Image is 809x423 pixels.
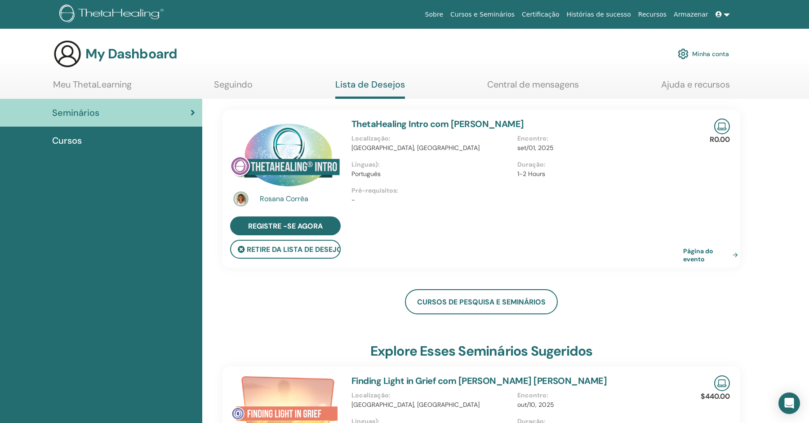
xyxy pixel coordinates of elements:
button: Retire da lista de desejos [230,240,341,259]
a: Minha conta [678,44,729,64]
a: Rosana Corrêa [260,194,343,204]
a: Registre -se agora [230,216,341,235]
span: Registre -se agora [248,221,323,231]
p: set/01, 2025 [517,143,678,153]
p: [GEOGRAPHIC_DATA], [GEOGRAPHIC_DATA] [351,400,512,410]
img: ThetaHealing Intro [230,119,341,191]
img: cog.svg [678,46,689,62]
a: Central de mensagens [487,79,579,97]
p: [GEOGRAPHIC_DATA], [GEOGRAPHIC_DATA] [351,143,512,153]
a: Meu ThetaLearning [53,79,132,97]
a: Ajuda e recursos [661,79,730,97]
p: 1-2 Hours [517,169,678,179]
p: Localização : [351,134,512,143]
a: Sobre [422,6,447,23]
p: Duração : [517,160,678,169]
img: logo.png [59,4,167,25]
a: Histórias de sucesso [563,6,635,23]
p: - [351,195,683,205]
img: Live Online Seminar [714,119,730,134]
a: Lista de Desejos [335,79,405,99]
img: generic-user-icon.jpg [53,40,82,68]
a: Certificação [518,6,563,23]
div: Open Intercom Messenger [778,392,800,414]
a: Armazenar [670,6,711,23]
a: Página do evento [683,247,742,263]
a: ThetaHealing Intro com [PERSON_NAME] [351,118,524,130]
h3: Explore esses seminários sugeridos [370,343,593,359]
a: Finding Light in Grief com [PERSON_NAME] [PERSON_NAME] [351,375,607,387]
p: $440.00 [701,391,730,402]
img: Live Online Seminar [714,375,730,391]
a: Seguindo [214,79,253,97]
span: Cursos [52,134,82,147]
p: Línguas) : [351,160,512,169]
p: Encontro : [517,134,678,143]
p: Encontro : [517,391,678,400]
span: Seminários [52,106,99,119]
p: R0.00 [710,134,730,145]
img: default.jpg [230,188,252,210]
p: Localização : [351,391,512,400]
a: Recursos [635,6,670,23]
a: Cursos e Seminários [447,6,518,23]
p: Português [351,169,512,179]
h3: My Dashboard [85,46,177,62]
a: cursos de pesquisa e seminários [405,289,558,314]
p: Pré-requisitos : [351,186,683,195]
p: out/10, 2025 [517,400,678,410]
